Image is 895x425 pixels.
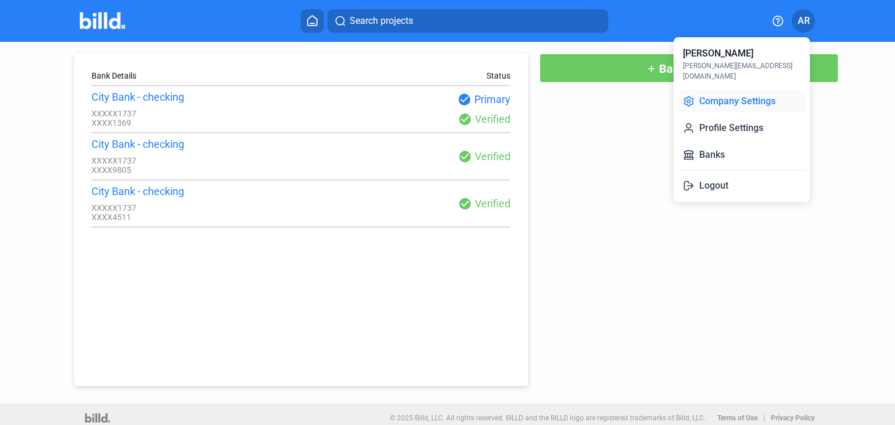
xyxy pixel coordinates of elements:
button: Banks [678,143,805,167]
button: Company Settings [678,90,805,113]
div: [PERSON_NAME] [683,47,753,61]
button: Profile Settings [678,116,805,140]
div: [PERSON_NAME][EMAIL_ADDRESS][DOMAIN_NAME] [683,61,801,82]
button: Logout [678,174,805,197]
